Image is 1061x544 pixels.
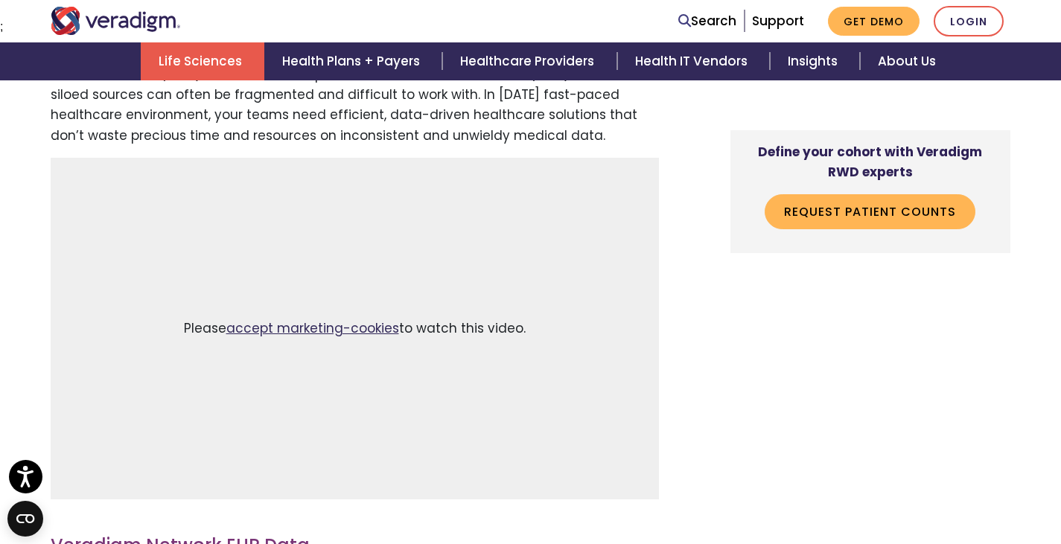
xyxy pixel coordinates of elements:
a: Get Demo [828,7,920,36]
a: About Us [860,42,954,80]
a: Healthcare Providers [442,42,616,80]
button: Open CMP widget [7,501,43,537]
a: Health Plans + Payers [264,42,442,80]
iframe: Drift Chat Widget [987,470,1043,526]
a: Health IT Vendors [617,42,770,80]
img: Veradigm logo [51,7,181,35]
a: Insights [770,42,860,80]
strong: Define your cohort with Veradigm RWD experts [758,143,982,181]
a: Login [934,6,1004,36]
a: Request Patient Counts [765,194,975,228]
a: Life Sciences [141,42,264,80]
a: Search [678,11,736,31]
p: Real-world data (RWD) sourced from disparate electronic health records (EHRs) and other siloed so... [51,65,659,146]
a: Support [752,12,804,30]
a: accept marketing-cookies [226,319,399,337]
span: Please to watch this video. [184,319,526,339]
